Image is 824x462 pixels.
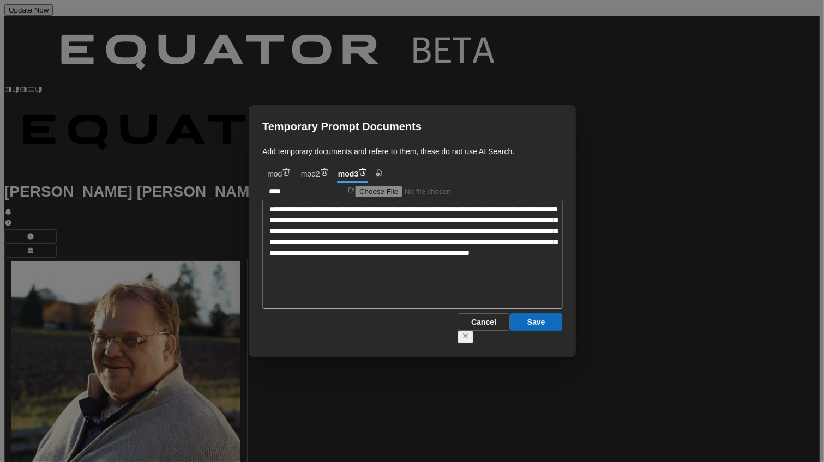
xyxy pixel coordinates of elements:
button: Save [510,314,562,331]
button: Cancel [458,314,510,331]
p: Add temporary documents and refere to them, these do not use AI Search. [262,146,562,157]
h2: Temporary Prompt Documents [262,119,562,134]
span: mod2 [300,169,320,178]
span: mod [267,169,282,178]
span: mod3 [338,169,358,178]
